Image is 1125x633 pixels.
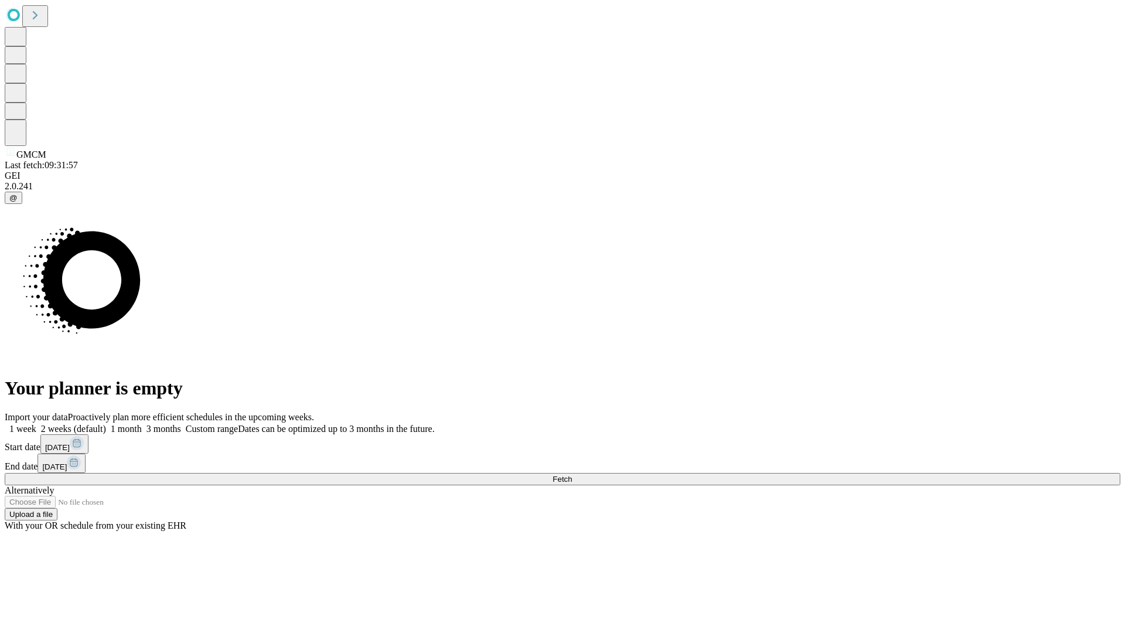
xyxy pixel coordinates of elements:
[41,424,106,434] span: 2 weeks (default)
[5,377,1120,399] h1: Your planner is empty
[238,424,434,434] span: Dates can be optimized up to 3 months in the future.
[40,434,88,454] button: [DATE]
[146,424,181,434] span: 3 months
[5,412,68,422] span: Import your data
[9,193,18,202] span: @
[45,443,70,452] span: [DATE]
[5,508,57,520] button: Upload a file
[5,485,54,495] span: Alternatively
[5,473,1120,485] button: Fetch
[5,181,1120,192] div: 2.0.241
[553,475,572,484] span: Fetch
[37,454,86,473] button: [DATE]
[42,462,67,471] span: [DATE]
[5,520,186,530] span: With your OR schedule from your existing EHR
[5,160,78,170] span: Last fetch: 09:31:57
[5,192,22,204] button: @
[5,171,1120,181] div: GEI
[68,412,314,422] span: Proactively plan more efficient schedules in the upcoming weeks.
[186,424,238,434] span: Custom range
[5,434,1120,454] div: Start date
[111,424,142,434] span: 1 month
[5,454,1120,473] div: End date
[9,424,36,434] span: 1 week
[16,149,46,159] span: GMCM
